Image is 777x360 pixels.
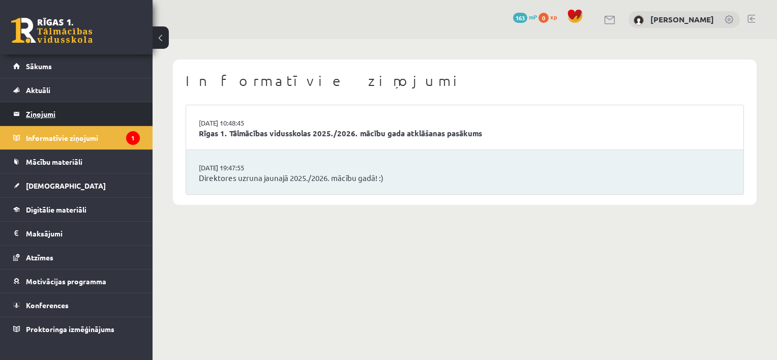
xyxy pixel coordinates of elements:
[199,163,275,173] a: [DATE] 19:47:55
[26,222,140,245] legend: Maksājumi
[26,157,82,166] span: Mācību materiāli
[26,277,106,286] span: Motivācijas programma
[650,14,714,24] a: [PERSON_NAME]
[26,102,140,126] legend: Ziņojumi
[539,13,562,21] a: 0 xp
[13,317,140,341] a: Proktoringa izmēģinājums
[634,15,644,25] img: Lina Tovanceva
[13,198,140,221] a: Digitālie materiāli
[13,174,140,197] a: [DEMOGRAPHIC_DATA]
[26,85,50,95] span: Aktuāli
[550,13,557,21] span: xp
[529,13,537,21] span: mP
[13,269,140,293] a: Motivācijas programma
[13,222,140,245] a: Maksājumi
[539,13,549,23] span: 0
[513,13,527,23] span: 163
[26,253,53,262] span: Atzīmes
[13,246,140,269] a: Atzīmes
[13,102,140,126] a: Ziņojumi
[13,78,140,102] a: Aktuāli
[26,181,106,190] span: [DEMOGRAPHIC_DATA]
[26,126,140,149] legend: Informatīvie ziņojumi
[513,13,537,21] a: 163 mP
[26,62,52,71] span: Sākums
[11,18,93,43] a: Rīgas 1. Tālmācības vidusskola
[13,126,140,149] a: Informatīvie ziņojumi1
[13,54,140,78] a: Sākums
[199,172,731,184] a: Direktores uzruna jaunajā 2025./2026. mācību gadā! :)
[126,131,140,145] i: 1
[26,324,114,334] span: Proktoringa izmēģinājums
[199,128,731,139] a: Rīgas 1. Tālmācības vidusskolas 2025./2026. mācību gada atklāšanas pasākums
[26,301,69,310] span: Konferences
[26,205,86,214] span: Digitālie materiāli
[13,150,140,173] a: Mācību materiāli
[199,118,275,128] a: [DATE] 10:48:45
[13,293,140,317] a: Konferences
[186,72,744,89] h1: Informatīvie ziņojumi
